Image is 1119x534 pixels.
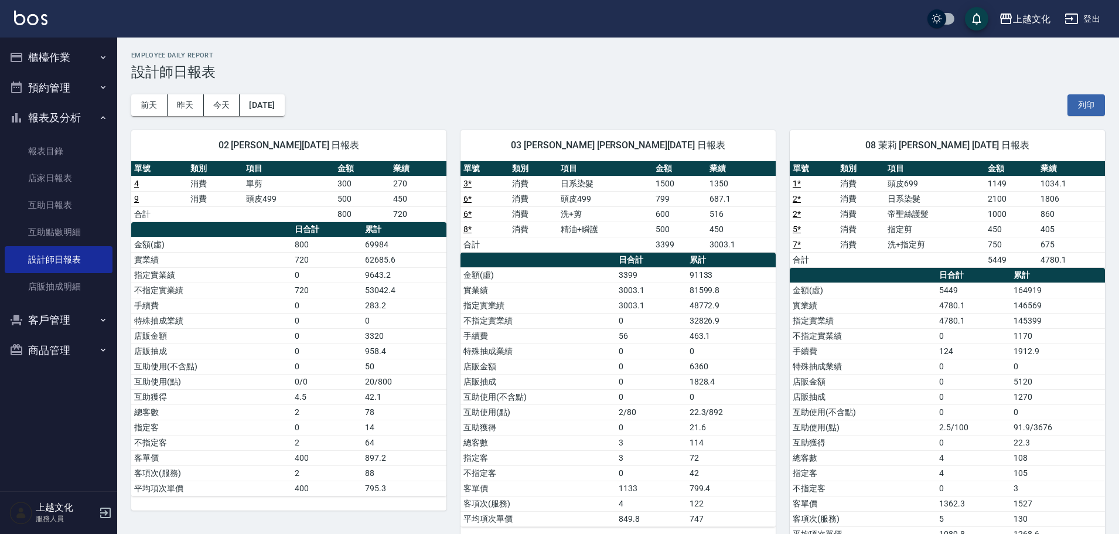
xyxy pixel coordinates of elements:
td: 洗+指定剪 [885,237,985,252]
td: 頭皮499 [558,191,653,206]
td: 6360 [687,359,776,374]
button: 列印 [1067,94,1105,116]
span: 03 [PERSON_NAME] [PERSON_NAME][DATE] 日報表 [475,140,762,151]
td: 互助使用(不含點) [460,389,616,404]
td: 0 [292,359,363,374]
th: 業績 [707,161,776,176]
td: 0 [936,328,1011,343]
td: 手續費 [790,343,936,359]
td: 特殊抽成業績 [460,343,616,359]
td: 指定實業績 [790,313,936,328]
td: 860 [1038,206,1105,222]
td: 客項次(服務) [790,511,936,526]
td: 店販抽成 [131,343,292,359]
th: 累計 [1011,268,1105,283]
td: 合計 [131,206,187,222]
td: 516 [707,206,776,222]
td: 客項次(服務) [131,465,292,481]
td: 108 [1011,450,1105,465]
td: 32826.9 [687,313,776,328]
td: 1149 [985,176,1038,191]
td: 消費 [837,222,885,237]
td: 3 [1011,481,1105,496]
td: 1034.1 [1038,176,1105,191]
td: 405 [1038,222,1105,237]
button: 客戶管理 [5,305,112,335]
td: 0 [616,389,687,404]
a: 店販抽成明細 [5,273,112,300]
td: 88 [362,465,446,481]
td: 3320 [362,328,446,343]
td: 0 [936,481,1011,496]
td: 720 [292,252,363,267]
td: 實業績 [790,298,936,313]
td: 78 [362,404,446,420]
td: 22.3 [1011,435,1105,450]
td: 800 [292,237,363,252]
td: 總客數 [790,450,936,465]
button: save [965,7,988,30]
td: 0 [362,313,446,328]
td: 124 [936,343,1011,359]
h5: 上越文化 [36,502,95,513]
div: 上越文化 [1013,12,1050,26]
span: 08 茉莉 [PERSON_NAME] [DATE] 日報表 [804,140,1091,151]
td: 金額(虛) [460,267,616,283]
td: 4 [936,450,1011,465]
td: 450 [985,222,1038,237]
td: 客項次(服務) [460,496,616,511]
a: 報表目錄 [5,138,112,165]
td: 105 [1011,465,1105,481]
td: 2/80 [616,404,687,420]
td: 1527 [1011,496,1105,511]
th: 金額 [335,161,391,176]
td: 62685.6 [362,252,446,267]
td: 799 [653,191,707,206]
td: 0 [616,420,687,435]
img: Person [9,501,33,525]
td: 0 [616,465,687,481]
td: 3399 [616,267,687,283]
td: 0 [936,389,1011,404]
td: 0 [292,267,363,283]
span: 02 [PERSON_NAME][DATE] 日報表 [145,140,432,151]
td: 48772.9 [687,298,776,313]
th: 累計 [362,222,446,237]
td: 0 [687,389,776,404]
h3: 設計師日報表 [131,64,1105,80]
td: 單剪 [243,176,335,191]
td: 3399 [653,237,707,252]
td: 1270 [1011,389,1105,404]
td: 日系染髮 [558,176,653,191]
td: 81599.8 [687,283,776,298]
td: 21.6 [687,420,776,435]
td: 0 [936,359,1011,374]
button: 登出 [1060,8,1105,30]
td: 實業績 [460,283,616,298]
td: 3 [616,450,687,465]
th: 類別 [837,161,885,176]
td: 互助使用(點) [460,404,616,420]
td: 2.5/100 [936,420,1011,435]
th: 項目 [558,161,653,176]
td: 0 [292,313,363,328]
td: 0 [616,374,687,389]
td: 消費 [509,191,558,206]
td: 日系染髮 [885,191,985,206]
td: 720 [390,206,446,222]
td: 總客數 [460,435,616,450]
td: 3003.1 [707,237,776,252]
td: 5120 [1011,374,1105,389]
td: 客單價 [790,496,936,511]
button: 櫃檯作業 [5,42,112,73]
td: 指定客 [460,450,616,465]
td: 特殊抽成業績 [131,313,292,328]
td: 4.5 [292,389,363,404]
td: 客單價 [131,450,292,465]
td: 450 [390,191,446,206]
td: 0 [616,343,687,359]
td: 指定實業績 [460,298,616,313]
th: 單號 [131,161,187,176]
td: 金額(虛) [790,283,936,298]
td: 指定客 [790,465,936,481]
